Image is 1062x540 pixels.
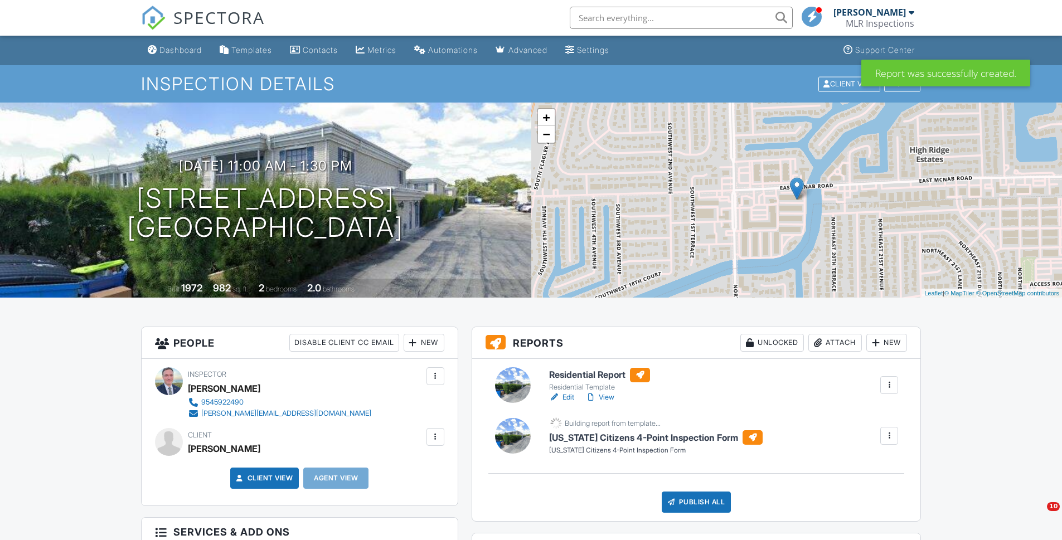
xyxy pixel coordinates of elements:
[538,109,555,126] a: Zoom in
[188,408,371,419] a: [PERSON_NAME][EMAIL_ADDRESS][DOMAIN_NAME]
[570,7,793,29] input: Search everything...
[538,126,555,143] a: Zoom out
[549,392,574,403] a: Edit
[839,40,919,61] a: Support Center
[817,79,883,87] a: Client View
[1047,502,1060,511] span: 10
[213,282,231,294] div: 982
[303,45,338,55] div: Contacts
[173,6,265,29] span: SPECTORA
[141,6,166,30] img: The Best Home Inspection Software - Spectora
[307,282,321,294] div: 2.0
[179,158,352,173] h3: [DATE] 11:00 am - 1:30 pm
[944,290,974,296] a: © MapTiler
[740,334,804,352] div: Unlocked
[201,398,244,407] div: 9545922490
[188,440,260,457] div: [PERSON_NAME]
[818,76,880,91] div: Client View
[141,15,265,38] a: SPECTORA
[234,473,293,484] a: Client View
[808,334,862,352] div: Attach
[285,40,342,61] a: Contacts
[259,282,264,294] div: 2
[565,419,661,428] div: Building report from template...
[662,492,731,513] div: Publish All
[508,45,547,55] div: Advanced
[549,446,763,455] div: [US_STATE] Citizens 4-Point Inspection Form
[549,368,650,382] h6: Residential Report
[549,368,650,392] a: Residential Report Residential Template
[855,45,915,55] div: Support Center
[561,40,614,61] a: Settings
[976,290,1059,296] a: © OpenStreetMap contributors
[861,60,1030,86] div: Report was successfully created.
[231,45,272,55] div: Templates
[289,334,399,352] div: Disable Client CC Email
[472,327,921,359] h3: Reports
[491,40,552,61] a: Advanced
[549,430,763,445] h6: [US_STATE] Citizens 4-Point Inspection Form
[922,289,1062,298] div: |
[143,40,206,61] a: Dashboard
[924,290,943,296] a: Leaflet
[846,18,914,29] div: MLR Inspections
[127,184,404,243] h1: [STREET_ADDRESS] [GEOGRAPHIC_DATA]
[428,45,478,55] div: Automations
[188,431,212,439] span: Client
[159,45,202,55] div: Dashboard
[404,334,444,352] div: New
[188,380,260,397] div: [PERSON_NAME]
[549,416,563,430] img: loading-93afd81d04378562ca97960a6d0abf470c8f8241ccf6a1b4da771bf876922d1b.gif
[833,7,906,18] div: [PERSON_NAME]
[351,40,401,61] a: Metrics
[266,285,297,293] span: bedrooms
[181,282,202,294] div: 1972
[367,45,396,55] div: Metrics
[1024,502,1051,529] iframe: Intercom live chat
[866,334,907,352] div: New
[410,40,482,61] a: Automations (Basic)
[232,285,248,293] span: sq. ft.
[585,392,614,403] a: View
[215,40,277,61] a: Templates
[167,285,180,293] span: Built
[188,370,226,378] span: Inspector
[884,76,920,91] div: More
[549,383,650,392] div: Residential Template
[323,285,355,293] span: bathrooms
[188,397,371,408] a: 9545922490
[142,327,458,359] h3: People
[141,74,922,94] h1: Inspection Details
[201,409,371,418] div: [PERSON_NAME][EMAIL_ADDRESS][DOMAIN_NAME]
[577,45,609,55] div: Settings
